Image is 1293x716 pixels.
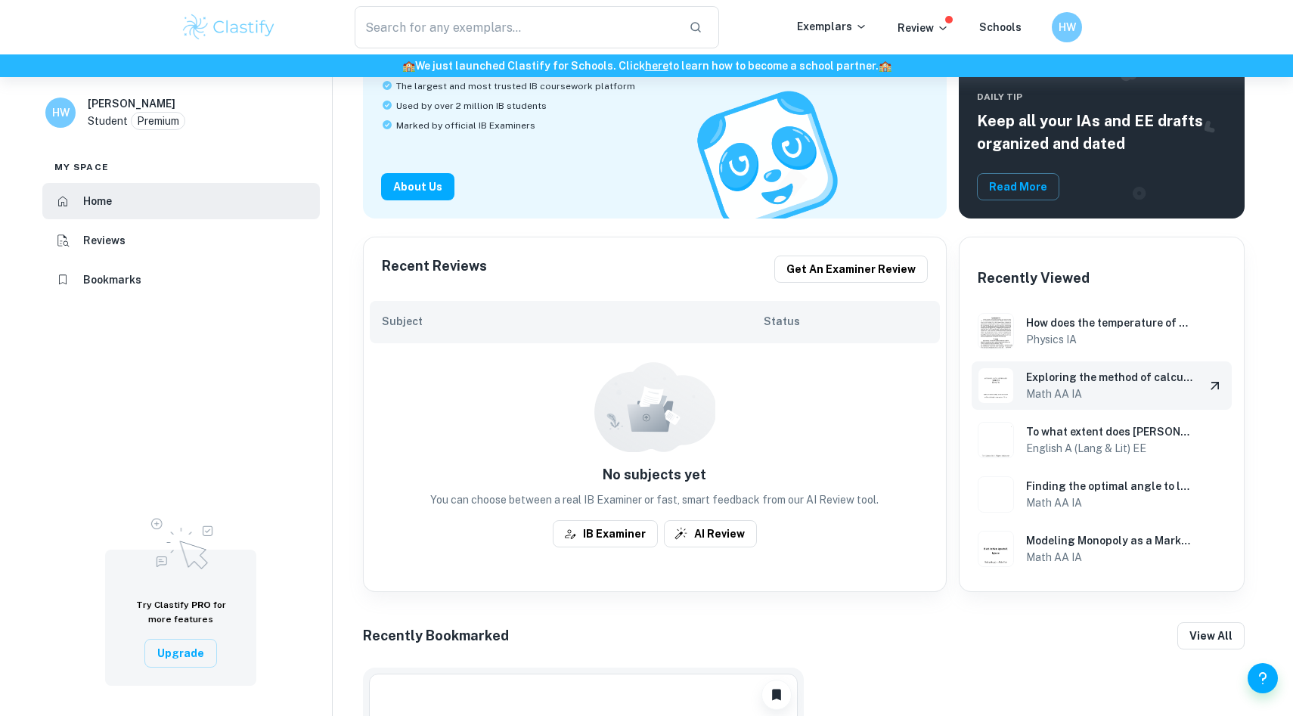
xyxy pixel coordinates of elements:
[979,21,1022,33] a: Schools
[54,160,109,174] span: My space
[1248,663,1278,693] button: Help and Feedback
[1026,549,1192,566] h6: Math AA IA
[978,313,1014,349] img: Physics IA example thumbnail: How does the temperature of glycerol aff
[1059,19,1076,36] h6: HW
[978,367,1014,404] img: Math AA IA example thumbnail: Exploring the method of calculating the
[382,256,487,283] h6: Recent Reviews
[382,313,764,330] h6: Subject
[972,361,1232,410] a: Math AA IA example thumbnail: Exploring the method of calculating the Exploring the method of cal...
[972,416,1232,464] a: English A (Lang & Lit) EE example thumbnail: To what extent does Mulan represent a feTo what exte...
[42,183,320,219] a: Home
[83,271,141,288] h6: Bookmarks
[764,313,928,330] h6: Status
[1052,12,1082,42] button: HW
[972,525,1232,573] a: Math AA IA example thumbnail: Modeling Monopoly as a Markov ChainModeling Monopoly as a Markov Ch...
[761,680,792,710] button: Unbookmark
[181,12,277,42] img: Clastify logo
[1026,532,1192,549] h6: Modeling Monopoly as a Markov Chain
[797,18,867,35] p: Exemplars
[137,113,179,129] p: Premium
[1026,386,1192,402] h6: Math AA IA
[977,90,1226,104] span: Daily Tip
[381,173,454,200] button: About Us
[972,470,1232,519] a: Math AA IA example thumbnail: Finding the optimal angle to land a cornFinding the optimal angle t...
[879,60,891,72] span: 🏫
[972,307,1232,355] a: Physics IA example thumbnail: How does the temperature of glycerol affHow does the temperature of...
[978,476,1014,513] img: Math AA IA example thumbnail: Finding the optimal angle to land a corn
[3,57,1290,74] h6: We just launched Clastify for Schools. Click to learn how to become a school partner.
[88,113,128,129] p: Student
[1026,423,1192,440] h6: To what extent does [PERSON_NAME] represent a feminist narrative, and how does it fit into broade...
[1026,369,1192,386] h6: Exploring the method of calculating the surface area of solid of revolution and estimating the la...
[978,422,1014,458] img: English A (Lang & Lit) EE example thumbnail: To what extent does Mulan represent a fe
[1026,315,1192,331] h6: How does the temperature of glycerol affect its viscosity as measured by the time it takes for a ...
[553,520,658,547] button: IB Examiner
[1026,440,1192,457] h6: English A (Lang & Lit) EE
[664,520,757,547] button: AI Review
[977,110,1226,155] h5: Keep all your IAs and EE drafts organized and dated
[898,20,949,36] p: Review
[363,625,509,646] h6: Recently Bookmarked
[402,60,415,72] span: 🏫
[774,256,928,283] button: Get an examiner review
[1026,478,1192,494] h6: Finding the optimal angle to land a corner service in my building’s badminton court.
[978,531,1014,567] img: Math AA IA example thumbnail: Modeling Monopoly as a Markov Chain
[977,173,1059,200] button: Read More
[396,119,535,132] span: Marked by official IB Examiners
[1026,331,1192,348] h6: Physics IA
[123,598,238,627] h6: Try Clastify for more features
[144,639,217,668] button: Upgrade
[42,222,320,259] a: Reviews
[83,232,126,249] h6: Reviews
[1026,494,1192,511] h6: Math AA IA
[83,193,112,209] h6: Home
[645,60,668,72] a: here
[191,600,211,610] span: PRO
[396,79,635,93] span: The largest and most trusted IB coursework platform
[143,509,219,574] img: Upgrade to Pro
[88,95,175,112] h6: [PERSON_NAME]
[370,464,940,485] h6: No subjects yet
[355,6,677,48] input: Search for any exemplars...
[396,99,547,113] span: Used by over 2 million IB students
[52,104,70,121] h6: HW
[370,491,940,508] p: You can choose between a real IB Examiner or fast, smart feedback from our AI Review tool.
[978,268,1090,289] h6: Recently Viewed
[42,262,320,298] a: Bookmarks
[1177,622,1245,649] button: View all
